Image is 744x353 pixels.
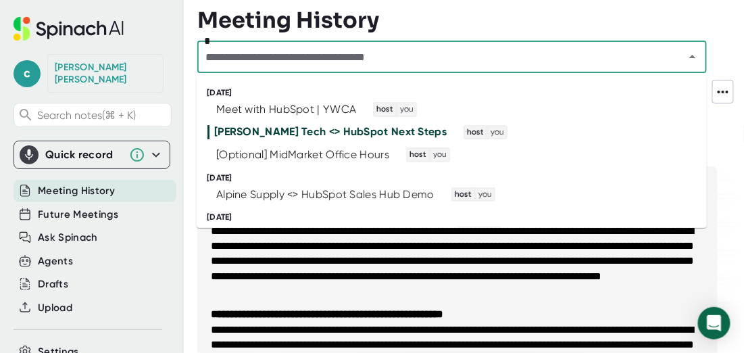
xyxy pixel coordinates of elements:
div: Demo Data Generator - Office Hours [Beta] [216,227,441,241]
div: Christine Schlieper [55,62,156,85]
button: Future Meetings [38,207,118,222]
div: Meet with HubSpot | YWCA [216,103,356,116]
span: host [453,189,474,201]
span: c [14,60,41,87]
span: host [374,103,395,116]
button: Close [683,47,702,66]
span: you [489,126,506,139]
button: Meeting History [38,183,115,199]
button: Drafts [38,277,68,292]
span: you [431,149,449,161]
div: Quick record [45,148,122,162]
span: host [465,126,486,139]
div: [PERSON_NAME] Tech <> HubSpot Next Steps [214,125,447,139]
span: you [476,189,494,201]
button: Ask Spinach [38,230,98,245]
div: Quick record [20,141,164,168]
div: [DATE] [207,212,707,222]
button: Agents [38,254,73,269]
div: [DATE] [207,88,707,98]
div: [DATE] [207,173,707,183]
span: you [398,103,416,116]
div: Open Intercom Messenger [698,307,730,339]
span: Search notes (⌘ + K) [37,109,168,122]
div: [Optional] MidMarket Office Hours [216,148,389,162]
span: host [407,149,428,161]
div: Alpine Supply <> HubSpot Sales Hub Demo [216,188,435,202]
h3: Meeting History [197,7,379,33]
button: Upload [38,300,72,316]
